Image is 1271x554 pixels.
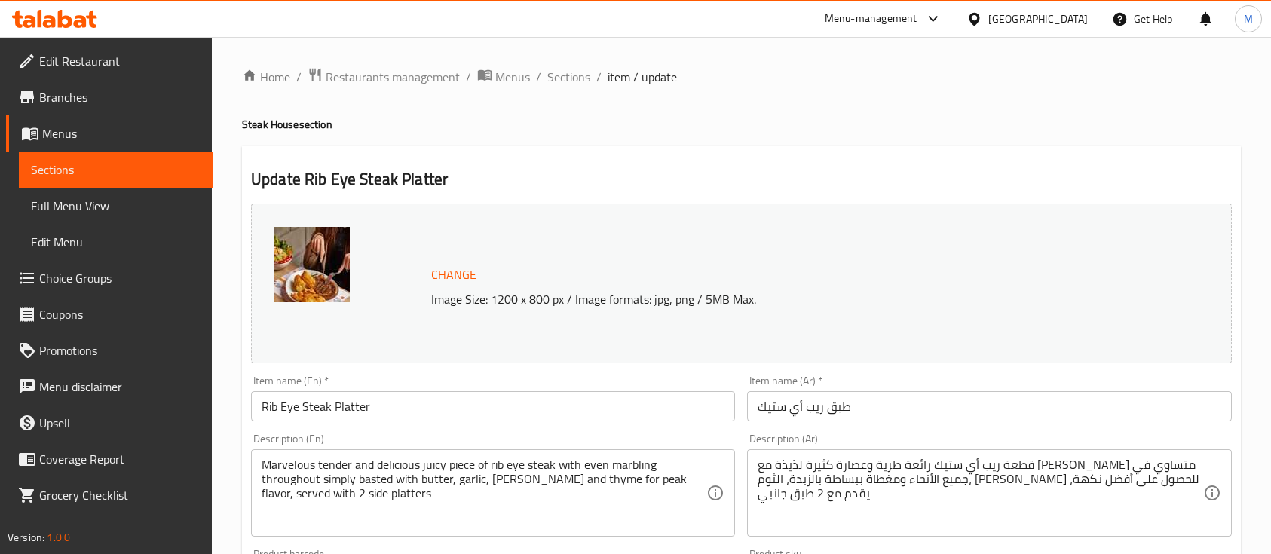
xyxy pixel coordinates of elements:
[6,441,213,477] a: Coverage Report
[8,528,44,547] span: Version:
[6,43,213,79] a: Edit Restaurant
[6,260,213,296] a: Choice Groups
[747,391,1231,421] input: Enter name Ar
[425,259,482,290] button: Change
[6,79,213,115] a: Branches
[6,369,213,405] a: Menu disclaimer
[1244,11,1253,27] span: M
[6,405,213,441] a: Upsell
[251,391,735,421] input: Enter name En
[39,486,201,504] span: Grocery Checklist
[39,88,201,106] span: Branches
[608,68,677,86] span: item / update
[988,11,1088,27] div: [GEOGRAPHIC_DATA]
[308,67,460,87] a: Restaurants management
[547,68,590,86] a: Sections
[431,264,476,286] span: Change
[495,68,530,86] span: Menus
[19,152,213,188] a: Sections
[31,161,201,179] span: Sections
[39,269,201,287] span: Choice Groups
[39,450,201,468] span: Coverage Report
[39,305,201,323] span: Coupons
[39,414,201,432] span: Upsell
[596,68,602,86] li: /
[274,227,350,302] img: _Rib_Eyes_Steak638420614746010364.jpg
[477,67,530,87] a: Menus
[39,378,201,396] span: Menu disclaimer
[262,458,706,529] textarea: Marvelous tender and delicious juicy piece of rib eye steak with even marbling throughout simply ...
[536,68,541,86] li: /
[19,224,213,260] a: Edit Menu
[296,68,302,86] li: /
[825,10,917,28] div: Menu-management
[758,458,1202,529] textarea: قطعة ريب أي ستيك رائعة طرية وعصارة كثيرة لذيذة مع [PERSON_NAME] متساوي في جميع الأنحاء ومغطاة ببس...
[42,124,201,142] span: Menus
[466,68,471,86] li: /
[6,296,213,332] a: Coupons
[19,188,213,224] a: Full Menu View
[242,117,1241,132] h4: Steak House section
[6,477,213,513] a: Grocery Checklist
[6,115,213,152] a: Menus
[242,68,290,86] a: Home
[31,233,201,251] span: Edit Menu
[47,528,70,547] span: 1.0.0
[425,290,1126,308] p: Image Size: 1200 x 800 px / Image formats: jpg, png / 5MB Max.
[242,67,1241,87] nav: breadcrumb
[39,52,201,70] span: Edit Restaurant
[39,341,201,360] span: Promotions
[251,168,1232,191] h2: Update Rib Eye Steak Platter
[326,68,460,86] span: Restaurants management
[31,197,201,215] span: Full Menu View
[6,332,213,369] a: Promotions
